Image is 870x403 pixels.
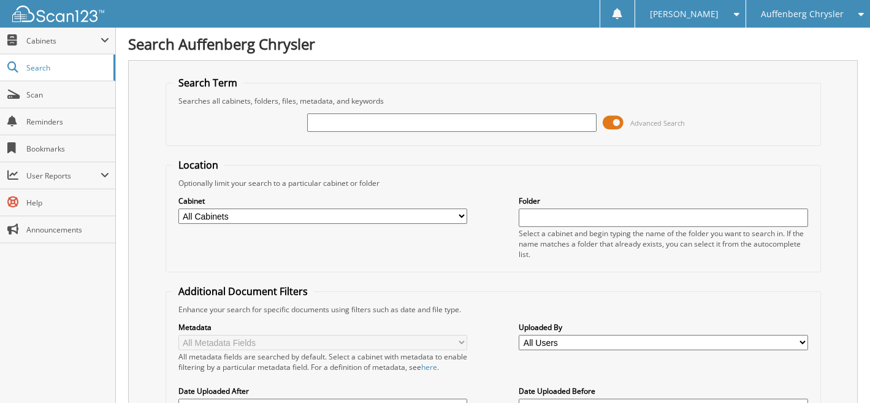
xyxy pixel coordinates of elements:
[26,144,109,154] span: Bookmarks
[172,76,243,90] legend: Search Term
[630,118,685,128] span: Advanced Search
[178,196,467,206] label: Cabinet
[26,117,109,127] span: Reminders
[519,386,807,396] label: Date Uploaded Before
[172,178,814,188] div: Optionally limit your search to a particular cabinet or folder
[650,10,719,18] span: [PERSON_NAME]
[26,225,109,235] span: Announcements
[26,90,109,100] span: Scan
[519,228,807,259] div: Select a cabinet and begin typing the name of the folder you want to search in. If the name match...
[172,96,814,106] div: Searches all cabinets, folders, files, metadata, and keywords
[26,198,109,208] span: Help
[178,322,467,332] label: Metadata
[26,171,101,181] span: User Reports
[761,10,844,18] span: Auffenberg Chrysler
[421,362,437,372] a: here
[178,386,467,396] label: Date Uploaded After
[12,6,104,22] img: scan123-logo-white.svg
[172,304,814,315] div: Enhance your search for specific documents using filters such as date and file type.
[172,285,314,298] legend: Additional Document Filters
[519,196,807,206] label: Folder
[128,34,858,54] h1: Search Auffenberg Chrysler
[26,63,107,73] span: Search
[172,158,224,172] legend: Location
[26,36,101,46] span: Cabinets
[519,322,807,332] label: Uploaded By
[178,351,467,372] div: All metadata fields are searched by default. Select a cabinet with metadata to enable filtering b...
